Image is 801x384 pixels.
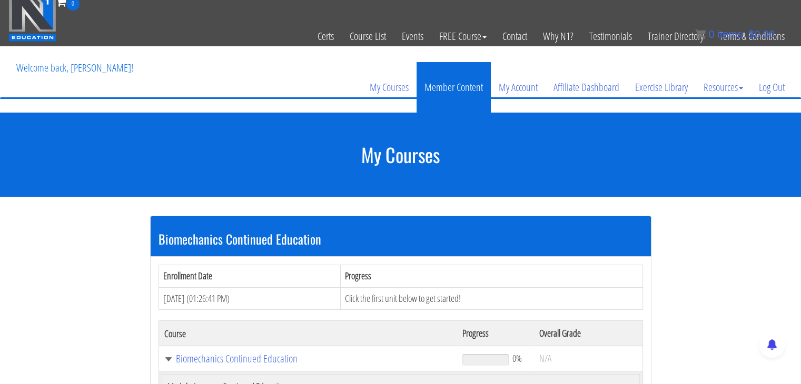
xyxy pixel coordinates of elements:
a: Events [394,11,431,62]
a: My Courses [362,62,417,113]
a: 0 items: $0.00 [695,28,775,40]
span: 0 [708,28,714,40]
span: 0% [512,352,522,364]
a: Testimonials [581,11,640,62]
img: icon11.png [695,29,706,39]
td: Click the first unit below to get started! [341,287,642,310]
p: Welcome back, [PERSON_NAME]! [8,47,141,89]
th: Progress [457,321,533,346]
th: Progress [341,265,642,287]
th: Course [159,321,457,346]
a: Certs [310,11,342,62]
a: My Account [491,62,546,113]
th: Enrollment Date [159,265,341,287]
a: Exercise Library [627,62,696,113]
a: Biomechanics Continued Education [164,353,452,364]
a: Terms & Conditions [711,11,793,62]
span: $ [748,28,754,40]
h3: Biomechanics Continued Education [159,232,643,246]
a: Log Out [751,62,793,113]
a: Why N1? [535,11,581,62]
a: Resources [696,62,751,113]
a: Trainer Directory [640,11,711,62]
th: Overall Grade [534,321,642,346]
a: Contact [495,11,535,62]
td: [DATE] (01:26:41 PM) [159,287,341,310]
td: N/A [534,346,642,371]
a: Affiliate Dashboard [546,62,627,113]
span: items: [717,28,745,40]
a: Member Content [417,62,491,113]
bdi: 0.00 [748,28,775,40]
a: FREE Course [431,11,495,62]
a: Course List [342,11,394,62]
